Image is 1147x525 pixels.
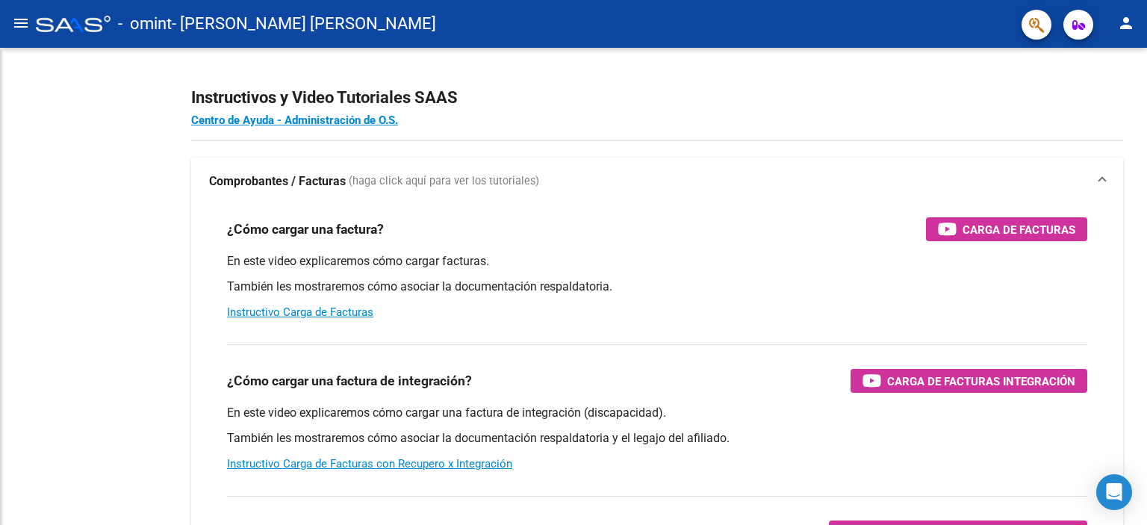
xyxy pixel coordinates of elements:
[1096,474,1132,510] div: Open Intercom Messenger
[227,279,1087,295] p: También les mostraremos cómo asociar la documentación respaldatoria.
[118,7,172,40] span: - omint
[227,305,373,319] a: Instructivo Carga de Facturas
[227,370,472,391] h3: ¿Cómo cargar una factura de integración?
[191,158,1123,205] mat-expansion-panel-header: Comprobantes / Facturas (haga click aquí para ver los tutoriales)
[172,7,436,40] span: - [PERSON_NAME] [PERSON_NAME]
[349,173,539,190] span: (haga click aquí para ver los tutoriales)
[926,217,1087,241] button: Carga de Facturas
[227,457,512,470] a: Instructivo Carga de Facturas con Recupero x Integración
[12,14,30,32] mat-icon: menu
[1117,14,1135,32] mat-icon: person
[963,220,1075,239] span: Carga de Facturas
[191,84,1123,112] h2: Instructivos y Video Tutoriales SAAS
[227,253,1087,270] p: En este video explicaremos cómo cargar facturas.
[209,173,346,190] strong: Comprobantes / Facturas
[851,369,1087,393] button: Carga de Facturas Integración
[227,219,384,240] h3: ¿Cómo cargar una factura?
[227,405,1087,421] p: En este video explicaremos cómo cargar una factura de integración (discapacidad).
[887,372,1075,391] span: Carga de Facturas Integración
[191,114,398,127] a: Centro de Ayuda - Administración de O.S.
[227,430,1087,447] p: También les mostraremos cómo asociar la documentación respaldatoria y el legajo del afiliado.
